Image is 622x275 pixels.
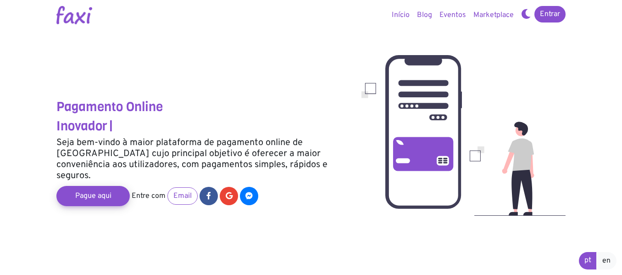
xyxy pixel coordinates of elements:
span: Entre com [132,191,166,201]
h5: Seja bem-vindo à maior plataforma de pagamento online de [GEOGRAPHIC_DATA] cujo principal objetiv... [56,137,348,181]
a: Blog [413,6,436,24]
a: Entrar [534,6,566,22]
a: pt [579,252,597,269]
img: Logotipo Faxi Online [56,6,92,24]
a: Eventos [436,6,470,24]
a: Pague aqui [56,186,130,206]
a: Início [388,6,413,24]
a: Email [167,187,198,205]
span: Inovador [56,118,107,135]
a: Marketplace [470,6,517,24]
h3: Pagamento Online [56,99,348,115]
a: en [596,252,616,269]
